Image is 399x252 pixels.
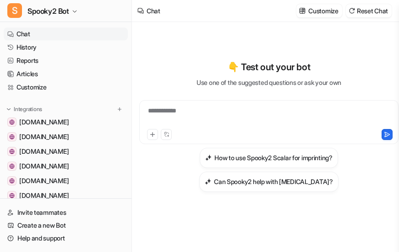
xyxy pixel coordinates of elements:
[228,60,310,74] p: 👇 Test out your bot
[5,106,12,112] img: expand menu
[27,5,69,17] span: Spooky2 Bot
[197,78,341,87] p: Use one of the suggested questions or ask your own
[4,189,128,202] a: www.spooky2-mall.com[DOMAIN_NAME]
[19,191,69,200] span: [DOMAIN_NAME]
[4,54,128,67] a: Reports
[349,7,355,14] img: reset
[4,41,128,54] a: History
[4,219,128,232] a: Create a new Bot
[116,106,123,112] img: menu_add.svg
[200,148,338,168] button: How to use Spooky2 Scalar for imprinting?How to use Spooky2 Scalar for imprinting?
[4,206,128,219] a: Invite teammates
[19,176,69,185] span: [DOMAIN_NAME]
[9,163,15,169] img: translate.google.co.uk
[4,28,128,40] a: Chat
[308,6,338,16] p: Customize
[205,178,211,185] img: Can Spooky2 help with Hypertension?
[7,3,22,18] span: S
[214,153,333,162] h3: How to use Spooky2 Scalar for imprinting?
[19,147,69,156] span: [DOMAIN_NAME]
[4,67,128,80] a: Articles
[19,132,69,141] span: [DOMAIN_NAME]
[9,119,15,125] img: www.ahaharmony.com
[147,6,160,16] div: Chat
[9,193,15,198] img: www.spooky2-mall.com
[4,232,128,245] a: Help and support
[19,118,69,127] span: [DOMAIN_NAME]
[4,105,45,114] button: Integrations
[199,172,339,192] button: Can Spooky2 help with Hypertension?Can Spooky2 help with [MEDICAL_DATA]?
[4,174,128,187] a: app.chatbot.com[DOMAIN_NAME]
[4,160,128,173] a: translate.google.co.uk[DOMAIN_NAME]
[19,162,69,171] span: [DOMAIN_NAME]
[4,116,128,129] a: www.ahaharmony.com[DOMAIN_NAME]
[214,177,333,186] h3: Can Spooky2 help with [MEDICAL_DATA]?
[4,145,128,158] a: www.mabangerp.com[DOMAIN_NAME]
[299,7,306,14] img: customize
[9,149,15,154] img: www.mabangerp.com
[4,130,128,143] a: my.livechatinc.com[DOMAIN_NAME]
[346,4,392,17] button: Reset Chat
[9,134,15,140] img: my.livechatinc.com
[296,4,342,17] button: Customize
[14,106,42,113] p: Integrations
[4,81,128,94] a: Customize
[9,178,15,184] img: app.chatbot.com
[205,154,212,161] img: How to use Spooky2 Scalar for imprinting?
